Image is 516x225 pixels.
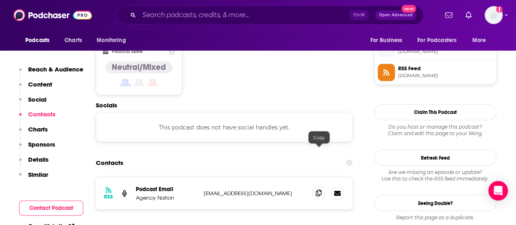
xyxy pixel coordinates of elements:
[374,123,496,130] span: Do you host or manage this podcast?
[19,140,55,156] button: Sponsors
[442,8,456,22] a: Show notifications dropdown
[488,181,508,200] div: Open Intercom Messenger
[96,101,352,109] h2: Socials
[374,195,496,211] a: Seeing Double?
[485,6,503,24] img: User Profile
[19,96,47,111] button: Social
[19,156,49,171] button: Details
[412,33,468,48] button: open menu
[25,35,49,46] span: Podcasts
[204,189,306,196] p: [EMAIL_ADDRESS][DOMAIN_NAME]
[19,125,48,140] button: Charts
[308,131,330,143] div: Copy
[117,6,423,25] div: Search podcasts, credits, & more...
[374,123,496,136] div: Claim and edit this page to your liking.
[19,200,83,216] button: Contact Podcast
[112,62,166,72] h4: Neutral/Mixed
[59,33,87,48] a: Charts
[417,35,456,46] span: For Podcasters
[139,9,350,22] input: Search podcasts, credits, & more...
[28,125,48,133] p: Charts
[485,6,503,24] span: Logged in as juliannem
[350,10,369,20] span: Ctrl K
[472,35,486,46] span: More
[398,49,493,55] span: agencynation.com
[28,156,49,163] p: Details
[398,73,493,79] span: feeds.resonaterecordings.com
[370,35,402,46] span: For Business
[64,35,82,46] span: Charts
[374,104,496,120] button: Claim This Podcast
[485,6,503,24] button: Show profile menu
[374,169,496,182] div: Are we missing an episode or update? Use this to check the RSS feed immediately.
[28,171,48,178] p: Similar
[28,140,55,148] p: Sponsors
[136,185,197,192] p: Podcast Email
[374,214,496,221] div: Report this page as a duplicate.
[19,65,83,80] button: Reach & Audience
[462,8,475,22] a: Show notifications dropdown
[19,80,52,96] button: Content
[467,33,496,48] button: open menu
[136,194,197,201] p: Agency Nation
[20,33,60,48] button: open menu
[364,33,412,48] button: open menu
[375,10,416,20] button: Open AdvancedNew
[378,64,493,81] a: RSS Feed[DOMAIN_NAME]
[97,35,126,46] span: Monitoring
[28,80,52,88] p: Content
[374,149,496,165] button: Refresh Feed
[19,110,55,125] button: Contacts
[96,112,352,142] div: This podcast does not have social handles yet.
[28,65,83,73] p: Reach & Audience
[112,49,143,54] h2: Political Skew
[91,33,136,48] button: open menu
[104,193,113,200] h3: RSS
[401,5,416,13] span: New
[398,65,493,72] span: RSS Feed
[28,96,47,103] p: Social
[379,13,413,17] span: Open Advanced
[28,110,55,118] p: Contacts
[19,171,48,186] button: Similar
[13,7,92,23] img: Podchaser - Follow, Share and Rate Podcasts
[496,6,503,13] svg: Add a profile image
[96,155,123,170] h2: Contacts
